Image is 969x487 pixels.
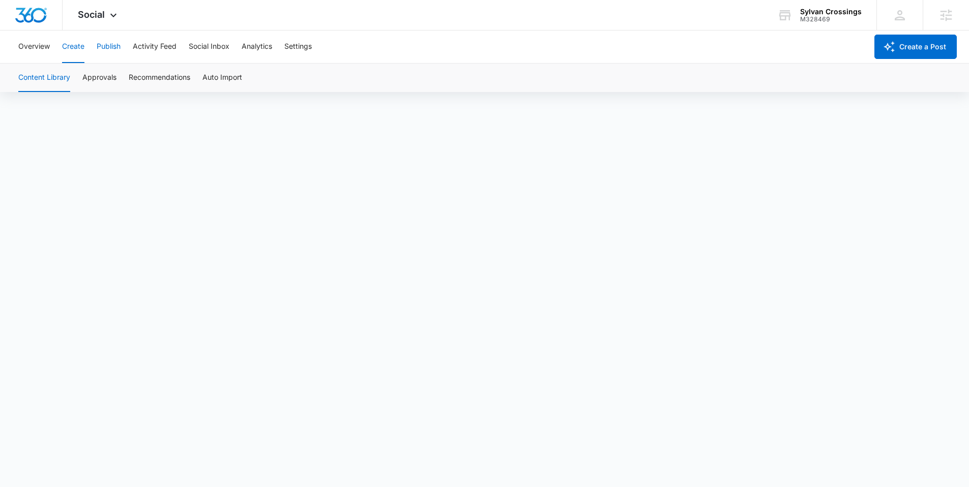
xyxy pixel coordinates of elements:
button: Overview [18,31,50,63]
button: Activity Feed [133,31,177,63]
button: Social Inbox [189,31,229,63]
button: Auto Import [202,64,242,92]
button: Content Library [18,64,70,92]
button: Create [62,31,84,63]
button: Settings [284,31,312,63]
button: Publish [97,31,121,63]
div: account name [800,8,862,16]
button: Recommendations [129,64,190,92]
div: account id [800,16,862,23]
button: Create a Post [874,35,957,59]
button: Analytics [242,31,272,63]
button: Approvals [82,64,116,92]
span: Social [78,9,105,20]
